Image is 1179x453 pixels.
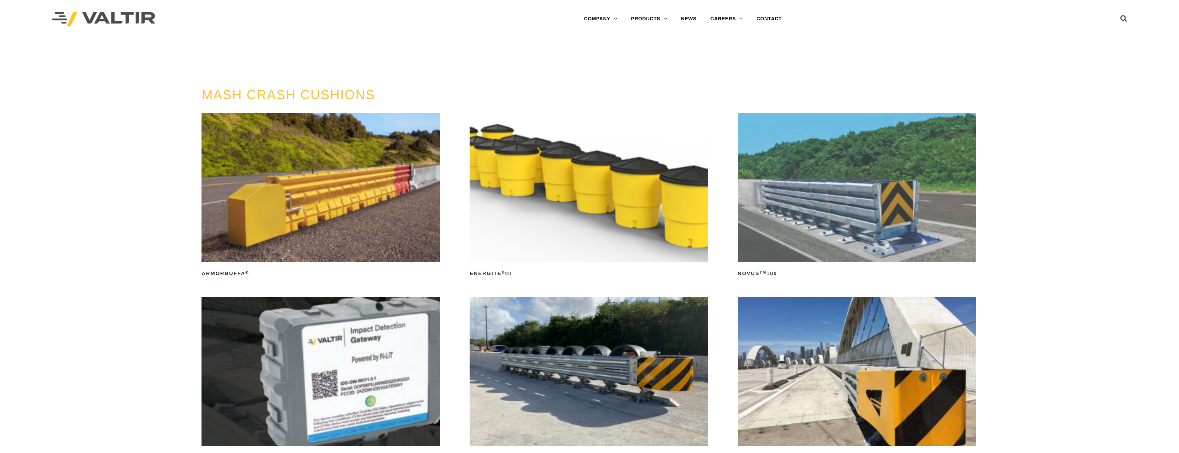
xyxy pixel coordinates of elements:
[759,270,766,274] sup: TM
[750,12,789,26] a: CONTACT
[624,12,674,26] a: PRODUCTS
[502,270,505,274] sup: ®
[674,12,704,26] a: NEWS
[738,268,976,279] h2: NOVUS 100
[245,270,249,274] sup: ®
[738,113,976,279] a: NOVUSTM100
[470,113,708,279] a: ENERGITE®III
[202,268,440,279] h2: ArmorBuffa
[202,88,375,102] a: MASH CRASH CUSHIONS
[52,12,155,26] img: Valtir
[202,113,440,279] a: ArmorBuffa®
[704,12,750,26] a: CAREERS
[470,268,708,279] h2: ENERGITE III
[577,12,624,26] a: COMPANY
